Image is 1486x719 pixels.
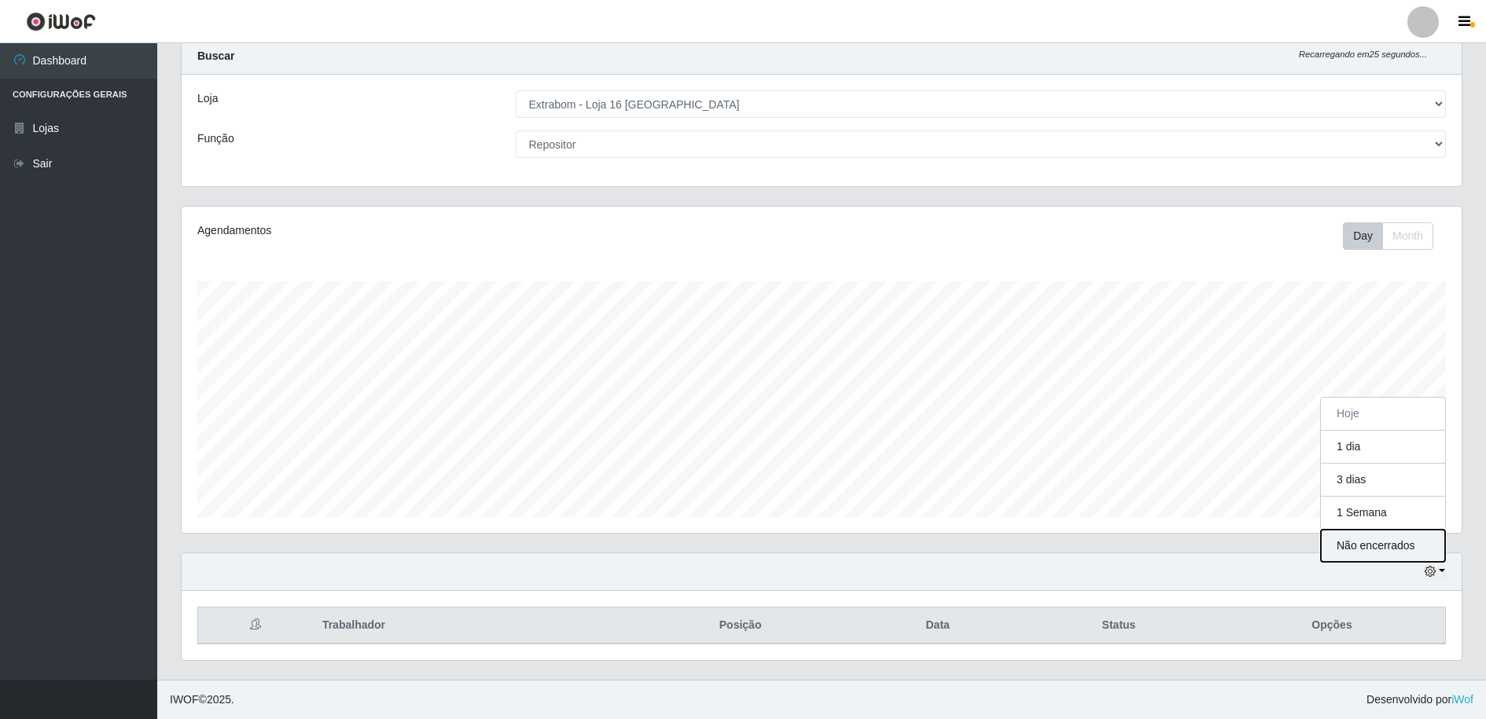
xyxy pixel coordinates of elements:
[1451,693,1473,706] a: iWof
[1321,431,1445,464] button: 1 dia
[197,50,234,62] strong: Buscar
[856,607,1019,644] th: Data
[1321,530,1445,562] button: Não encerrados
[1366,691,1473,708] span: Desenvolvido por
[1343,222,1446,250] div: Toolbar with button groups
[624,607,856,644] th: Posição
[197,90,218,107] label: Loja
[170,693,199,706] span: IWOF
[1019,607,1219,644] th: Status
[1343,222,1383,250] button: Day
[26,12,96,31] img: CoreUI Logo
[1321,464,1445,497] button: 3 dias
[1321,497,1445,530] button: 1 Semana
[170,691,234,708] span: © 2025 .
[1321,398,1445,431] button: Hoje
[1299,50,1427,59] i: Recarregando em 25 segundos...
[1382,222,1433,250] button: Month
[313,607,624,644] th: Trabalhador
[1343,222,1433,250] div: First group
[197,130,234,147] label: Função
[197,222,704,239] div: Agendamentos
[1219,607,1446,644] th: Opções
